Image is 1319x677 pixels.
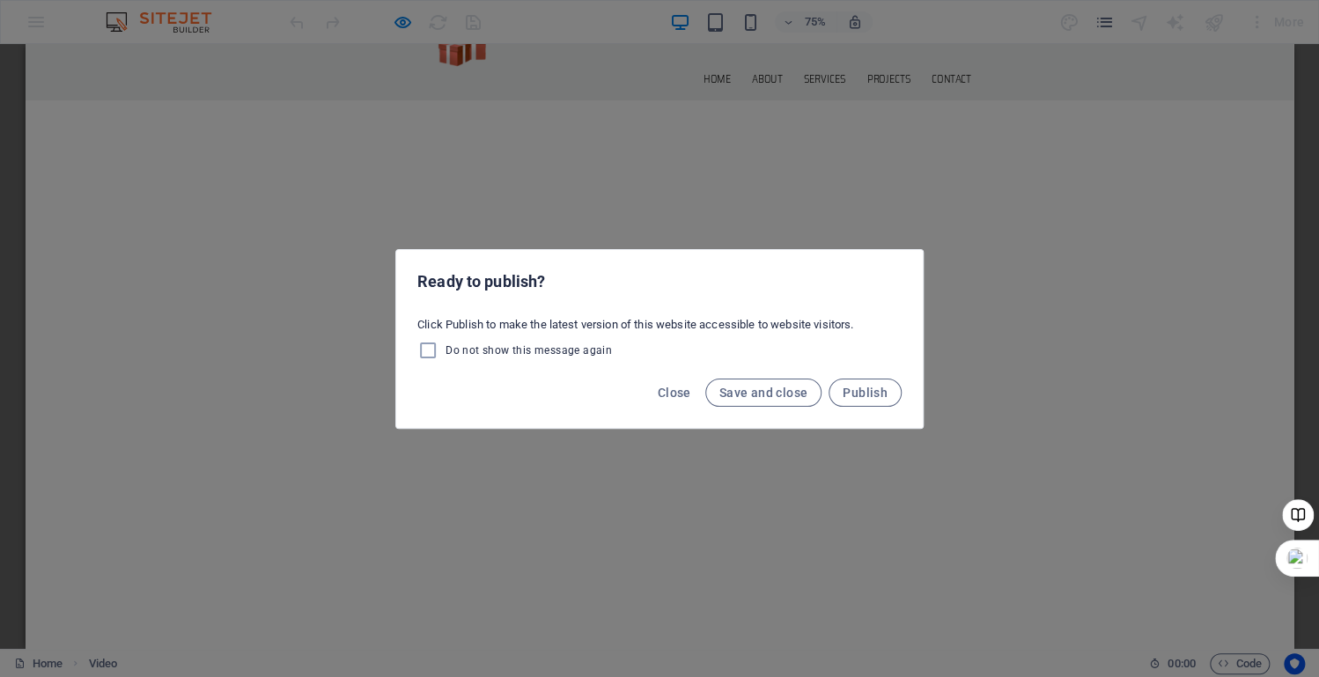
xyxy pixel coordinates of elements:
[651,379,698,407] button: Close
[417,271,902,292] h2: Ready to publish?
[1037,33,1094,61] a: Services
[705,379,822,407] button: Save and close
[396,310,923,368] div: Click Publish to make the latest version of this website accessible to website visitors.
[446,343,612,357] span: Do not show this message again
[829,379,902,407] button: Publish
[843,386,888,400] span: Publish
[904,33,940,61] a: Home
[1208,33,1261,61] a: Contact
[719,386,808,400] span: Save and close
[658,386,691,400] span: Close
[969,33,1009,61] a: About
[1122,33,1180,61] a: Projects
